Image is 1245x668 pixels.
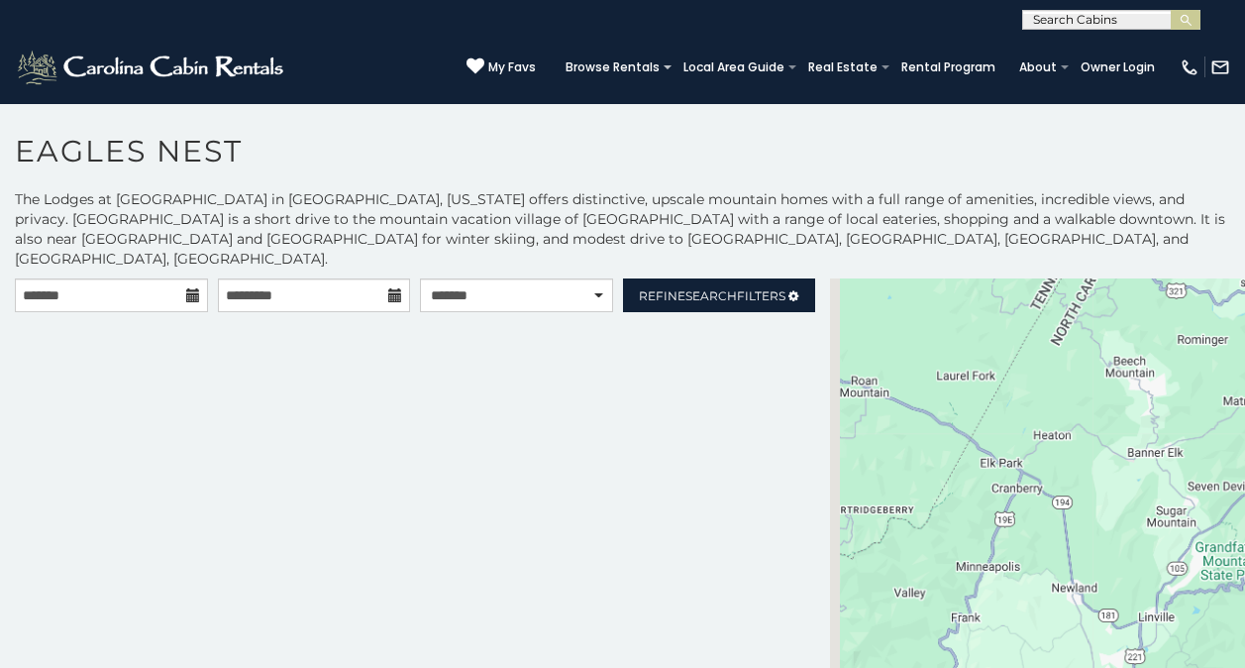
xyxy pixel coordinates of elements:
[891,54,1005,81] a: Rental Program
[1071,54,1165,81] a: Owner Login
[685,288,737,303] span: Search
[488,58,536,76] span: My Favs
[467,57,536,77] a: My Favs
[1210,57,1230,77] img: mail-regular-white.png
[15,48,289,87] img: White-1-2.png
[556,54,670,81] a: Browse Rentals
[674,54,794,81] a: Local Area Guide
[1180,57,1199,77] img: phone-regular-white.png
[639,288,785,303] span: Refine Filters
[1009,54,1067,81] a: About
[623,278,816,312] a: RefineSearchFilters
[798,54,887,81] a: Real Estate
